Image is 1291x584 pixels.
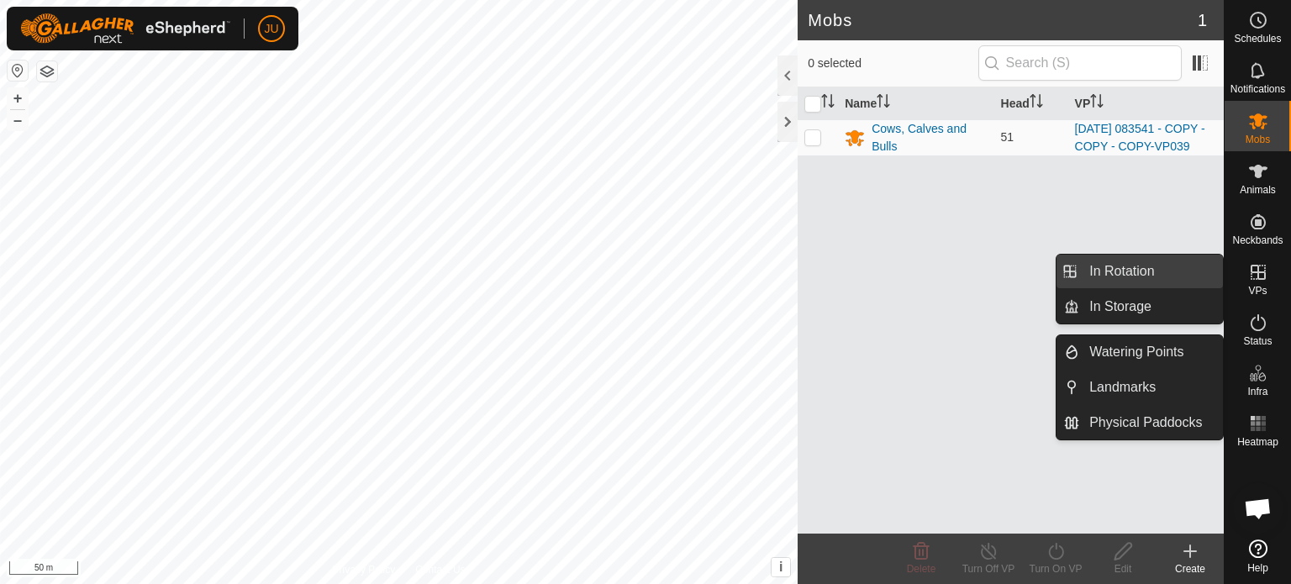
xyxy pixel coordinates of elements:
p-sorticon: Activate to sort [1030,97,1043,110]
span: Watering Points [1089,342,1183,362]
span: Notifications [1230,84,1285,94]
p-sorticon: Activate to sort [821,97,835,110]
span: Heatmap [1237,437,1278,447]
span: 1 [1198,8,1207,33]
a: Help [1225,533,1291,580]
button: Map Layers [37,61,57,82]
a: Contact Us [415,562,465,577]
span: VPs [1248,286,1267,296]
div: Cows, Calves and Bulls [872,120,987,155]
a: Watering Points [1079,335,1223,369]
li: In Storage [1057,290,1223,324]
span: In Rotation [1089,261,1154,281]
input: Search (S) [978,45,1182,81]
span: Infra [1247,387,1267,397]
button: Reset Map [8,61,28,81]
th: VP [1068,87,1224,120]
span: JU [264,20,278,38]
div: Create [1157,561,1224,576]
p-sorticon: Activate to sort [877,97,890,110]
span: 0 selected [808,55,977,72]
div: Open chat [1233,483,1283,534]
a: In Rotation [1079,255,1223,288]
h2: Mobs [808,10,1198,30]
button: – [8,110,28,130]
th: Head [994,87,1068,120]
span: Schedules [1234,34,1281,44]
img: Gallagher Logo [20,13,230,44]
a: [DATE] 083541 - COPY - COPY - COPY-VP039 [1075,122,1205,153]
span: Animals [1240,185,1276,195]
li: Landmarks [1057,371,1223,404]
li: Watering Points [1057,335,1223,369]
th: Name [838,87,993,120]
span: Physical Paddocks [1089,413,1202,433]
span: In Storage [1089,297,1151,317]
a: Landmarks [1079,371,1223,404]
a: Privacy Policy [333,562,396,577]
span: i [779,560,783,574]
div: Turn Off VP [955,561,1022,576]
span: Neckbands [1232,235,1283,245]
button: + [8,88,28,108]
span: Status [1243,336,1272,346]
button: i [772,558,790,576]
span: Help [1247,563,1268,573]
span: 51 [1001,130,1014,144]
li: In Rotation [1057,255,1223,288]
p-sorticon: Activate to sort [1090,97,1104,110]
li: Physical Paddocks [1057,406,1223,439]
div: Turn On VP [1022,561,1089,576]
div: Edit [1089,561,1157,576]
span: Mobs [1246,134,1270,145]
span: Landmarks [1089,377,1156,397]
a: Physical Paddocks [1079,406,1223,439]
span: Delete [907,563,936,575]
a: In Storage [1079,290,1223,324]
